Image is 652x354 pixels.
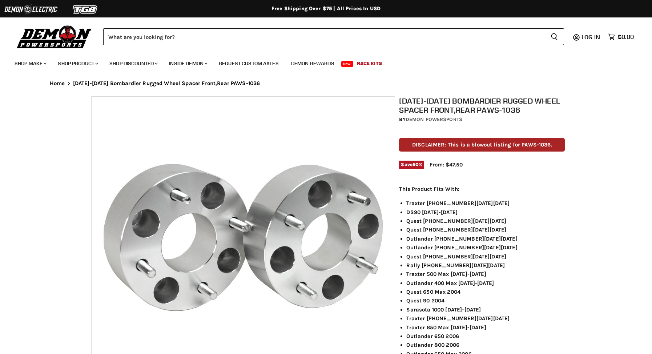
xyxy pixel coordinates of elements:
[9,56,51,71] a: Shop Make
[341,61,354,67] span: New!
[412,162,419,167] span: 50
[406,314,565,323] li: Traxter [PHONE_NUMBER][DATE][DATE]
[406,261,565,270] li: Rally [PHONE_NUMBER][DATE][DATE]
[406,208,565,217] li: DS90 [DATE]-[DATE]
[399,116,565,124] div: by
[104,56,162,71] a: Shop Discounted
[406,270,565,278] li: Traxter 500 Max [DATE]-[DATE]
[406,116,462,122] a: Demon Powersports
[406,199,565,208] li: Traxter [PHONE_NUMBER][DATE][DATE]
[50,80,65,87] a: Home
[73,80,260,87] span: [DATE]-[DATE] Bombardier Rugged Wheel Spacer Front,Rear PAWS-1036
[604,32,637,42] a: $0.00
[35,80,617,87] nav: Breadcrumbs
[399,138,565,152] p: DISCLAIMER: This is a blowout listing for PAWS-1036.
[399,161,424,169] span: Save %
[164,56,212,71] a: Inside Demon
[406,225,565,234] li: Quest [PHONE_NUMBER][DATE][DATE]
[286,56,340,71] a: Demon Rewards
[406,296,565,305] li: Quest 90 2004
[406,341,565,349] li: Outlander 800 2006
[581,33,600,41] span: Log in
[406,252,565,261] li: Quest [PHONE_NUMBER][DATE][DATE]
[578,34,604,40] a: Log in
[406,234,565,243] li: Outlander [PHONE_NUMBER][DATE][DATE]
[406,332,565,341] li: Outlander 650 2006
[406,243,565,252] li: Outlander [PHONE_NUMBER][DATE][DATE]
[4,3,58,16] img: Demon Electric Logo 2
[103,28,545,45] input: Search
[15,24,94,49] img: Demon Powersports
[399,185,565,193] p: This Product Fits With:
[406,323,565,332] li: Traxter 650 Max [DATE]-[DATE]
[52,56,102,71] a: Shop Product
[399,96,565,114] h1: [DATE]-[DATE] Bombardier Rugged Wheel Spacer Front,Rear PAWS-1036
[545,28,564,45] button: Search
[213,56,284,71] a: Request Custom Axles
[618,33,634,40] span: $0.00
[9,53,632,71] ul: Main menu
[103,28,564,45] form: Product
[406,279,565,287] li: Outlander 400 Max [DATE]-[DATE]
[351,56,387,71] a: Race Kits
[406,217,565,225] li: Quest [PHONE_NUMBER][DATE][DATE]
[430,161,463,168] span: From: $47.50
[406,305,565,314] li: Sarasota 1000 [DATE]-[DATE]
[58,3,113,16] img: TGB Logo 2
[35,5,617,12] div: Free Shipping Over $75 | All Prices In USD
[406,287,565,296] li: Quest 650 Max 2004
